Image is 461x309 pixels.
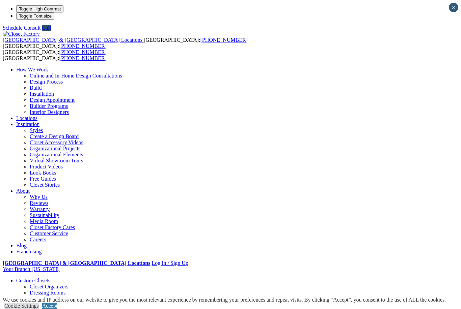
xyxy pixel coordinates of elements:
a: Closet Stories [30,182,60,188]
span: [GEOGRAPHIC_DATA]: [GEOGRAPHIC_DATA]: [3,49,107,61]
a: Organizational Projects [30,146,80,151]
a: Online and In-Home Design Consultations [30,73,122,79]
a: Design Process [30,79,63,85]
a: [PHONE_NUMBER] [200,37,247,43]
span: [GEOGRAPHIC_DATA] & [GEOGRAPHIC_DATA] Locations [3,37,142,43]
a: [GEOGRAPHIC_DATA] & [GEOGRAPHIC_DATA] Locations [3,260,150,266]
a: Installation [30,91,54,97]
a: Call [42,25,51,31]
a: Blog [16,243,27,248]
a: Inspiration [16,121,39,127]
a: [PHONE_NUMBER] [59,49,107,55]
a: [GEOGRAPHIC_DATA] & [GEOGRAPHIC_DATA] Locations [3,37,144,43]
a: Customer Service [30,230,68,236]
a: Cookie Settings [4,303,39,309]
a: Design Appointment [30,97,75,103]
a: Closet Organizers [30,284,69,289]
a: Media Room [30,218,58,224]
a: Locations [16,115,37,121]
a: Product Videos [30,164,63,169]
span: Toggle High Contrast [19,6,61,11]
a: [PHONE_NUMBER] [59,43,107,49]
a: Franchising [16,249,42,254]
button: Toggle High Contrast [16,5,63,12]
a: Interior Designers [30,109,69,115]
a: About [16,188,30,194]
a: Custom Closets [16,278,50,283]
button: Toggle Font size [16,12,54,20]
a: Closet Accessory Videos [30,140,83,145]
a: Closet Factory Cares [30,224,75,230]
a: Schedule Consult [3,25,40,31]
a: Look Books [30,170,56,176]
button: Close [449,3,458,12]
a: Create a Design Board [30,133,79,139]
a: Virtual Showroom Tours [30,158,83,163]
img: Closet Factory [3,31,40,37]
span: [GEOGRAPHIC_DATA]: [GEOGRAPHIC_DATA]: [3,37,248,49]
a: Warranty [30,206,50,212]
a: Organizational Elements [30,152,83,157]
div: We use cookies and IP address on our website to give you the most relevant experience by remember... [3,297,446,303]
a: Log In / Sign Up [152,260,188,266]
a: How We Work [16,67,48,72]
a: Reviews [30,200,48,206]
a: Accept [42,303,57,309]
a: Styles [30,127,43,133]
a: Finesse Systems [30,296,65,302]
a: Build [30,85,42,91]
span: Toggle Font size [19,13,52,19]
a: [PHONE_NUMBER] [59,55,107,61]
span: [US_STATE] [31,266,60,272]
a: Free Guides [30,176,56,182]
a: Dressing Rooms [30,290,65,296]
a: Why Us [30,194,48,200]
a: Sustainability [30,212,59,218]
a: Careers [30,237,46,242]
a: Builder Programs [30,103,68,109]
a: Your Branch [US_STATE] [3,266,60,272]
span: Your Branch [3,266,30,272]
